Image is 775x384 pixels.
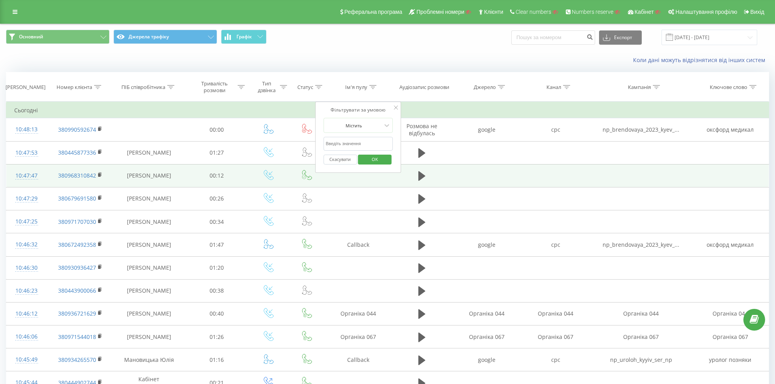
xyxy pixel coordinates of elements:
div: Статус [297,84,313,91]
div: Фільтрувати за умовою [323,106,393,114]
td: np_uroloh_kyyiv_ser_np [590,348,692,371]
span: OK [364,153,386,165]
td: [PERSON_NAME] [113,302,185,325]
div: Тривалість розмови [193,80,236,94]
div: 10:47:47 [14,168,39,183]
div: Ключове слово [710,84,747,91]
td: Органіка 044 [692,302,769,325]
div: Аудіозапис розмови [399,84,449,91]
a: 380930936427 [58,264,96,271]
div: Ім'я пулу [345,84,367,91]
div: [PERSON_NAME] [6,84,45,91]
button: Графік [221,30,267,44]
td: google [452,233,521,256]
td: 00:40 [185,302,248,325]
td: 00:12 [185,164,248,187]
a: 380971707030 [58,218,96,225]
a: 380672492358 [58,241,96,248]
button: Основний [6,30,110,44]
td: 01:47 [185,233,248,256]
div: 10:45:49 [14,352,39,367]
td: Сьогодні [6,102,769,118]
span: Clear numbers [516,9,551,15]
td: Органіка 044 [325,302,391,325]
td: Органіка 067 [692,325,769,348]
td: [PERSON_NAME] [113,233,185,256]
span: Клієнти [484,9,503,15]
td: уролог позняки [692,348,769,371]
td: 01:27 [185,141,248,164]
a: Коли дані можуть відрізнятися вiд інших систем [633,56,769,64]
a: 380990592674 [58,126,96,133]
td: cpc [521,233,590,256]
td: google [452,118,521,141]
td: [PERSON_NAME] [113,325,185,348]
span: np_brendovaya_2023_kyev_... [603,241,679,248]
td: Органіка 067 [590,325,692,348]
a: 380934265570 [58,356,96,363]
span: Кабінет [635,9,654,15]
td: [PERSON_NAME] [113,256,185,279]
td: cpc [521,118,590,141]
a: 380971544018 [58,333,96,340]
button: OK [358,155,392,165]
td: 00:00 [185,118,248,141]
a: 380445877336 [58,149,96,156]
td: 01:26 [185,325,248,348]
div: Джерело [474,84,496,91]
td: 00:38 [185,279,248,302]
div: 10:47:53 [14,145,39,161]
span: Графік [236,34,252,40]
div: Номер клієнта [57,84,92,91]
div: 10:46:06 [14,329,39,344]
td: Органіка 067 [452,325,521,348]
td: оксфорд медикал [692,118,769,141]
td: [PERSON_NAME] [113,210,185,233]
td: Органіка 044 [590,302,692,325]
input: Введіть значення [323,137,393,151]
td: Мановицька Юлія [113,348,185,371]
span: Налаштування профілю [675,9,737,15]
div: 10:46:32 [14,237,39,252]
a: 380443900066 [58,287,96,294]
td: [PERSON_NAME] [113,187,185,210]
div: 10:46:12 [14,306,39,322]
span: Вихід [750,9,764,15]
div: 10:47:25 [14,214,39,229]
button: Скасувати [323,155,357,165]
button: Джерела трафіку [113,30,217,44]
span: Розмова не відбулась [406,122,437,137]
div: 10:47:29 [14,191,39,206]
td: google [452,348,521,371]
span: np_brendovaya_2023_kyev_... [603,126,679,133]
td: Органіка 044 [521,302,590,325]
div: 10:46:23 [14,283,39,299]
div: Тип дзвінка [255,80,278,94]
td: Органіка 067 [325,325,391,348]
span: Основний [19,34,43,40]
td: Callback [325,348,391,371]
td: 01:20 [185,256,248,279]
input: Пошук за номером [511,30,595,45]
span: Проблемні номери [416,9,464,15]
td: 00:34 [185,210,248,233]
a: 380968310842 [58,172,96,179]
td: Callback [325,233,391,256]
td: оксфорд медикал [692,233,769,256]
td: Органіка 044 [452,302,521,325]
td: [PERSON_NAME] [113,141,185,164]
td: [PERSON_NAME] [113,279,185,302]
div: ПІБ співробітника [121,84,165,91]
div: 10:48:13 [14,122,39,137]
div: Кампанія [628,84,651,91]
span: Numbers reserve [572,9,613,15]
div: Канал [546,84,561,91]
td: cpc [521,348,590,371]
td: 01:16 [185,348,248,371]
span: Реферальна програма [344,9,403,15]
button: Експорт [599,30,642,45]
td: [PERSON_NAME] [113,164,185,187]
td: 00:26 [185,187,248,210]
a: 380679691580 [58,195,96,202]
a: 380936721629 [58,310,96,317]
